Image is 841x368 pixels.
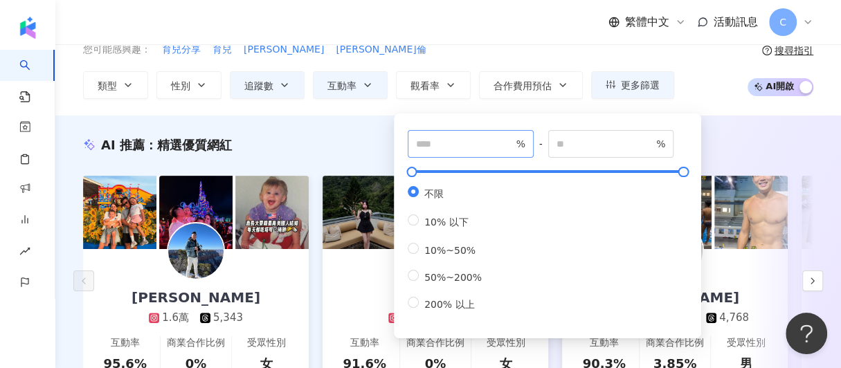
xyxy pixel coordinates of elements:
[167,336,225,350] div: 商業合作比例
[162,43,201,57] span: 育兒分享
[419,299,480,310] span: 200% 以上
[396,71,471,99] button: 觀看率
[168,223,224,279] img: KOL Avatar
[118,288,274,307] div: [PERSON_NAME]
[350,336,379,350] div: 互動率
[335,42,426,57] button: [PERSON_NAME]倫
[212,42,233,57] button: 育兒
[171,80,190,91] span: 性別
[516,136,525,151] span: %
[714,176,788,249] img: post-image
[327,80,356,91] span: 互動率
[775,45,813,56] div: 搜尋指引
[714,15,758,28] span: 活動訊息
[313,71,388,99] button: 互動率
[230,71,305,99] button: 追蹤數
[111,336,140,350] div: 互動率
[244,80,273,91] span: 追蹤數
[590,336,619,350] div: 互動率
[646,336,704,350] div: 商業合作比例
[323,176,396,249] img: post-image
[726,336,765,350] div: 受眾性別
[83,176,156,249] img: post-image
[419,217,474,228] span: 10% 以下
[161,42,201,57] button: 育兒分享
[621,80,660,91] span: 更多篩選
[419,245,481,256] span: 10%~50%
[83,43,151,57] span: 您可能感興趣：
[244,43,324,57] span: [PERSON_NAME]
[98,80,117,91] span: 類型
[786,313,827,354] iframe: Help Scout Beacon - Open
[83,71,148,99] button: 類型
[625,15,669,30] span: 繁體中文
[410,80,440,91] span: 觀看率
[656,136,665,151] span: %
[719,311,749,325] div: 4,768
[534,136,548,151] span: -
[419,272,487,283] span: 50%~200%
[591,71,674,99] button: 更多篩選
[336,43,426,57] span: [PERSON_NAME]倫
[479,71,583,99] button: 合作費用預估
[17,17,39,39] img: logo icon
[247,336,286,350] div: 受眾性別
[19,50,47,104] a: search
[487,336,525,350] div: 受眾性別
[212,43,232,57] span: 育兒
[494,80,552,91] span: 合作費用預估
[419,188,449,199] span: 不限
[779,15,786,30] span: C
[156,71,221,99] button: 性別
[213,311,243,325] div: 5,343
[762,46,772,55] span: question-circle
[101,136,232,154] div: AI 推薦 ：
[19,237,30,268] span: rise
[406,336,464,350] div: 商業合作比例
[162,311,189,325] div: 1.6萬
[235,176,309,249] img: post-image
[159,176,233,249] img: post-image
[157,138,232,152] span: 精選優質網紅
[243,42,325,57] button: [PERSON_NAME]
